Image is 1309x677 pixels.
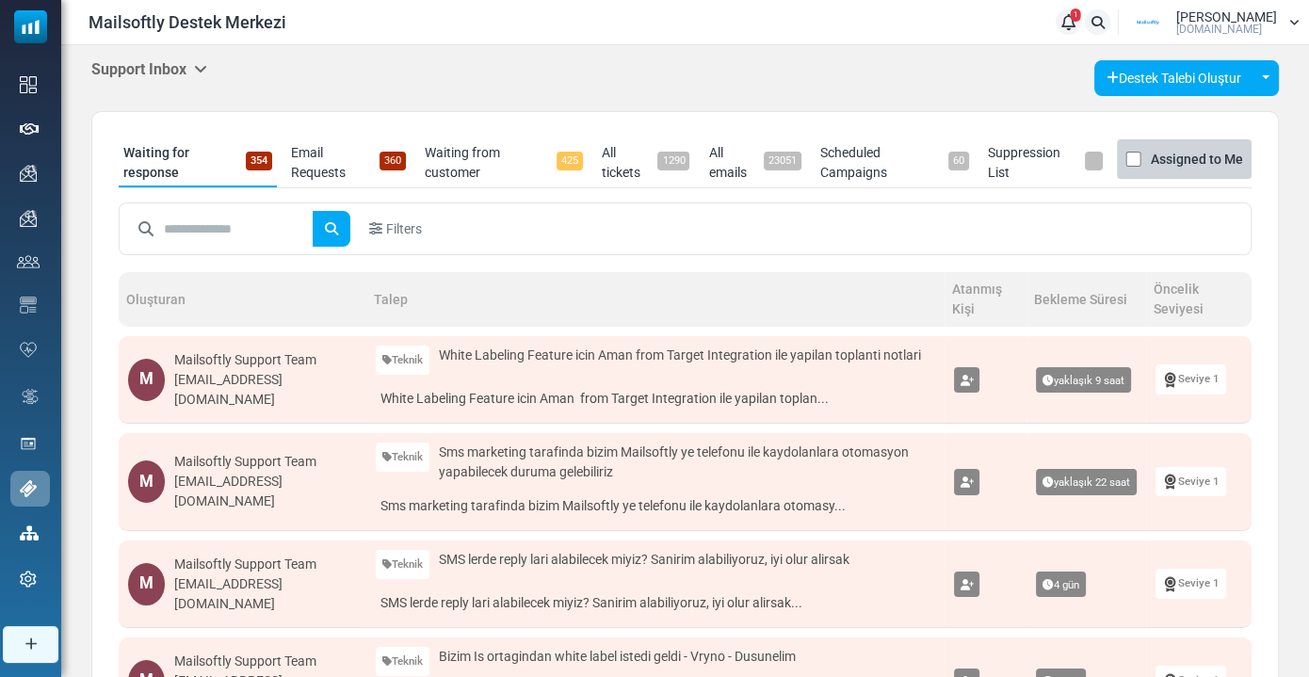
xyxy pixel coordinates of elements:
th: Talep [366,272,945,327]
div: Mailsoftly Support Team [174,350,357,370]
a: 1 [1056,9,1081,35]
img: workflow.svg [20,386,40,408]
a: All emails23051 [703,138,806,187]
img: campaigns-icon.png [20,210,37,227]
div: Mailsoftly Support Team [174,555,357,574]
div: [EMAIL_ADDRESS][DOMAIN_NAME] [174,574,357,614]
div: M [128,563,165,605]
span: SMS lerde reply lari alabilecek miyiz? Sanirim alabiliyoruz, iyi olur alirsak [439,550,849,570]
img: campaigns-icon.png [20,165,37,182]
div: Mailsoftly Support Team [174,452,357,472]
a: Teknik [376,346,429,375]
a: All tickets1290 [597,138,695,187]
a: Destek Talebi Oluştur [1094,60,1253,96]
th: Bekleme Süresi [1026,272,1146,327]
th: Öncelik Seviyesi [1146,272,1252,327]
div: [EMAIL_ADDRESS][DOMAIN_NAME] [174,370,357,410]
img: contacts-icon.svg [17,255,40,268]
span: Mailsoftly Destek Merkezi [89,9,286,35]
a: Suppression List [983,138,1107,187]
img: dashboard-icon.svg [20,76,37,93]
img: User Logo [1124,8,1172,37]
a: Teknik [376,443,429,472]
span: Filters [386,219,422,239]
a: Teknik [376,647,429,676]
a: Teknik [376,550,429,579]
span: White Labeling Feature icin Aman from Target Integration ile yapilan toplanti notlari [439,346,921,365]
a: SMS lerde reply lari alabilecek miyiz? Sanirim alabiliyoruz, iyi olur alirsak... [376,588,935,618]
span: yaklaşık 9 saat [1036,367,1131,394]
div: [EMAIL_ADDRESS][DOMAIN_NAME] [174,472,357,511]
a: Sms marketing tarafinda bizim Mailsoftly ye telefonu ile kaydolanlara otomasy... [376,492,935,521]
span: 1290 [657,152,689,170]
a: Seviye 1 [1155,569,1226,598]
div: M [128,359,165,401]
span: 425 [557,152,583,170]
img: landing_pages.svg [20,435,37,452]
span: 4 gün [1036,572,1086,598]
a: White Labeling Feature icin Aman from Target Integration ile yapilan toplan... [376,384,935,413]
h5: Support Inbox [91,60,207,78]
img: settings-icon.svg [20,571,37,588]
span: 23051 [764,152,801,170]
span: Bizim Is ortagindan white label istedi geldi - Vryno - Dusunelim [439,647,796,667]
a: Seviye 1 [1155,467,1226,496]
img: support-icon-active.svg [20,480,37,497]
img: mailsoftly_icon_blue_white.svg [14,10,47,43]
span: [DOMAIN_NAME] [1176,24,1262,35]
img: email-templates-icon.svg [20,297,37,314]
span: yaklaşık 22 saat [1036,469,1137,495]
span: [PERSON_NAME] [1176,10,1277,24]
a: Scheduled Campaigns60 [816,138,974,187]
div: M [128,460,165,503]
a: Seviye 1 [1155,364,1226,394]
a: User Logo [PERSON_NAME] [DOMAIN_NAME] [1124,8,1300,37]
a: Waiting from customer425 [420,138,587,187]
span: 60 [948,152,969,170]
div: Mailsoftly Support Team [174,652,357,671]
span: 1 [1071,8,1081,22]
a: Waiting for response354 [119,138,277,187]
th: Oluşturan [119,272,366,327]
span: 360 [380,152,406,170]
label: Assigned to Me [1151,148,1243,170]
th: Atanmış Kişi [945,272,1026,327]
a: Email Requests360 [286,138,411,187]
img: domain-health-icon.svg [20,342,37,357]
span: 354 [246,152,272,170]
span: Sms marketing tarafinda bizim Mailsoftly ye telefonu ile kaydolanlara otomasyon yapabilecek durum... [439,443,935,482]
